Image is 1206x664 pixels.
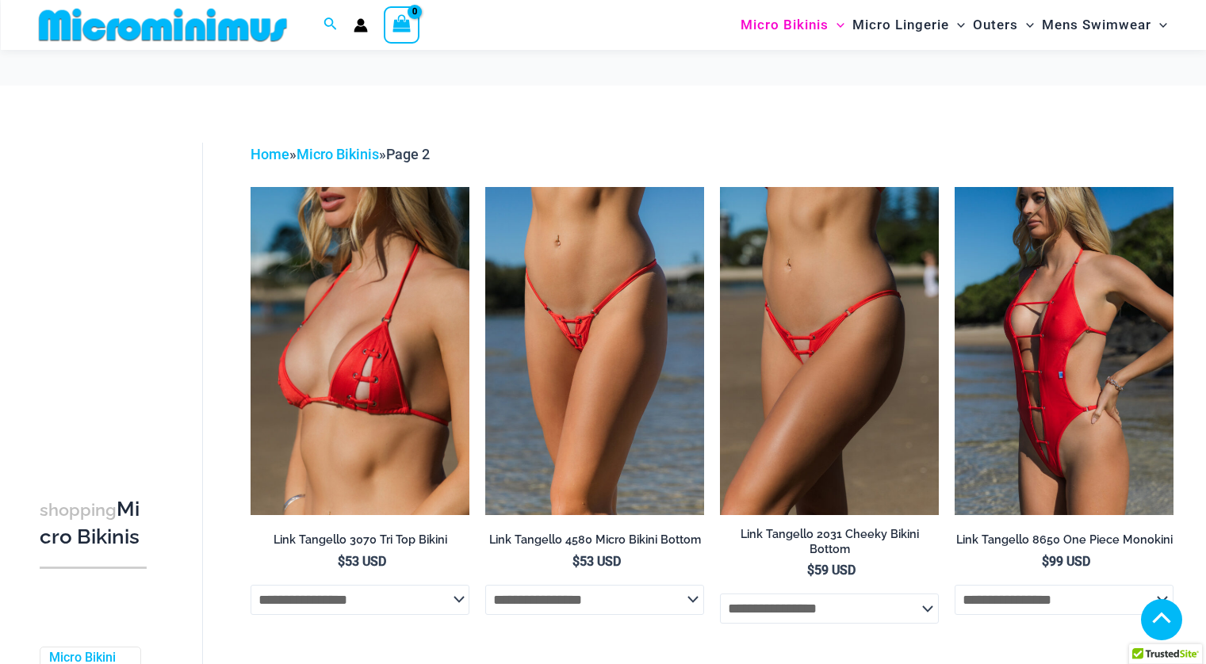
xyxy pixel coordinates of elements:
[741,5,829,45] span: Micro Bikinis
[251,187,469,515] img: Link Tangello 3070 Tri Top 01
[572,554,621,569] bdi: 53 USD
[720,187,939,515] img: Link Tangello 2031 Cheeky 01
[829,5,844,45] span: Menu Toggle
[720,187,939,515] a: Link Tangello 2031 Cheeky 01Link Tangello 2031 Cheeky 02Link Tangello 2031 Cheeky 02
[384,6,420,43] a: View Shopping Cart, empty
[1042,554,1090,569] bdi: 99 USD
[955,532,1173,548] h2: Link Tangello 8650 One Piece Monokini
[969,5,1038,45] a: OutersMenu ToggleMenu Toggle
[1151,5,1167,45] span: Menu Toggle
[737,5,848,45] a: Micro BikinisMenu ToggleMenu Toggle
[848,5,969,45] a: Micro LingerieMenu ToggleMenu Toggle
[734,2,1174,48] nav: Site Navigation
[251,146,430,162] span: » »
[955,532,1173,553] a: Link Tangello 8650 One Piece Monokini
[955,187,1173,515] img: Link Tangello 8650 One Piece Monokini 11
[1042,554,1049,569] span: $
[354,18,368,32] a: Account icon link
[40,130,182,447] iframe: TrustedSite Certified
[485,187,704,515] a: Link Tangello 4580 Micro 01Link Tangello 4580 Micro 02Link Tangello 4580 Micro 02
[40,500,117,520] span: shopping
[955,187,1173,515] a: Link Tangello 8650 One Piece Monokini 11Link Tangello 8650 One Piece Monokini 12Link Tangello 865...
[338,554,386,569] bdi: 53 USD
[386,146,430,162] span: Page 2
[720,527,939,563] a: Link Tangello 2031 Cheeky Bikini Bottom
[572,554,580,569] span: $
[297,146,379,162] a: Micro Bikinis
[852,5,949,45] span: Micro Lingerie
[33,7,293,43] img: MM SHOP LOGO FLAT
[720,527,939,556] h2: Link Tangello 2031 Cheeky Bikini Bottom
[1038,5,1171,45] a: Mens SwimwearMenu ToggleMenu Toggle
[485,532,704,548] h2: Link Tangello 4580 Micro Bikini Bottom
[251,532,469,553] a: Link Tangello 3070 Tri Top Bikini
[324,15,338,35] a: Search icon link
[807,563,856,578] bdi: 59 USD
[251,532,469,548] h2: Link Tangello 3070 Tri Top Bikini
[485,187,704,515] img: Link Tangello 4580 Micro 01
[1018,5,1034,45] span: Menu Toggle
[949,5,965,45] span: Menu Toggle
[807,563,814,578] span: $
[40,496,147,551] h3: Micro Bikinis
[251,187,469,515] a: Link Tangello 3070 Tri Top 01Link Tangello 3070 Tri Top 4580 Micro 11Link Tangello 3070 Tri Top 4...
[485,532,704,553] a: Link Tangello 4580 Micro Bikini Bottom
[1042,5,1151,45] span: Mens Swimwear
[973,5,1018,45] span: Outers
[251,146,289,162] a: Home
[338,554,345,569] span: $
